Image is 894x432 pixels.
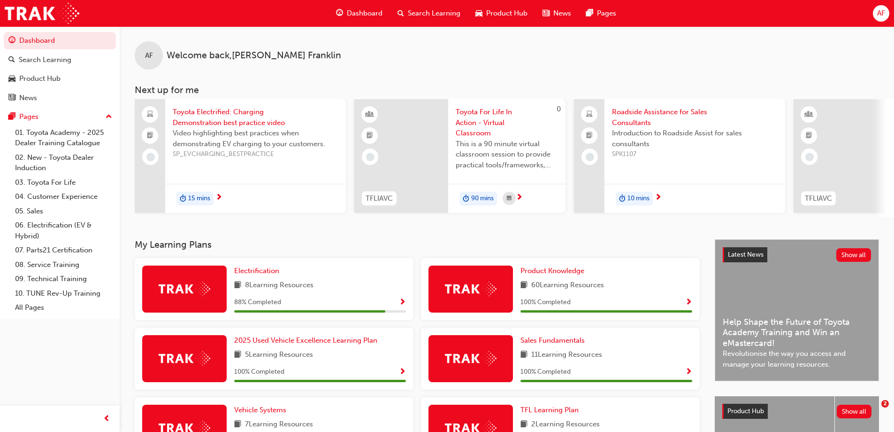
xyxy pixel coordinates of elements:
span: 2 [881,400,889,408]
button: Show all [836,248,871,262]
a: TFL Learning Plan [520,405,582,416]
a: Search Learning [4,51,116,69]
span: AF [877,8,885,19]
span: book-icon [234,419,241,431]
span: Toyota Electrified: Charging Demonstration best practice video [173,107,338,128]
span: learningRecordVerb_NONE-icon [146,153,155,161]
a: pages-iconPages [579,4,624,23]
span: car-icon [475,8,482,19]
a: News [4,89,116,107]
span: Help Shape the Future of Toyota Academy Training and Win an eMastercard! [723,317,871,349]
span: Product Hub [486,8,527,19]
button: Show Progress [399,366,406,378]
span: book-icon [520,419,527,431]
button: DashboardSearch LearningProduct HubNews [4,30,116,108]
a: 05. Sales [11,204,116,219]
a: Latest NewsShow all [723,247,871,262]
a: Roadside Assistance for Sales ConsultantsIntroduction to Roadside Assist for sales consultantsSPK... [574,99,785,213]
span: Latest News [728,251,764,259]
span: Introduction to Roadside Assist for sales consultants [612,128,778,149]
button: AF [873,5,889,22]
a: search-iconSearch Learning [390,4,468,23]
div: Pages [19,111,38,122]
span: guage-icon [336,8,343,19]
span: Pages [597,8,616,19]
a: Electrification [234,266,283,276]
span: 7 Learning Resources [245,419,313,431]
span: TFL Learning Plan [520,406,579,414]
img: Trak [159,282,210,296]
span: Sales Fundamentals [520,336,585,345]
span: Product Hub [727,407,764,415]
span: Product Knowledge [520,267,584,275]
a: 03. Toyota For Life [11,175,116,190]
span: book-icon [520,349,527,361]
span: Search Learning [408,8,460,19]
span: up-icon [106,111,112,123]
span: pages-icon [586,8,593,19]
span: TFLIAVC [805,193,832,204]
span: Electrification [234,267,279,275]
a: 2025 Used Vehicle Excellence Learning Plan [234,335,381,346]
span: 15 mins [188,193,210,204]
img: Trak [159,351,210,366]
span: 8 Learning Resources [245,280,313,291]
span: news-icon [8,94,15,102]
span: Video highlighting best practices when demonstrating EV charging to your customers. [173,128,338,149]
a: 04. Customer Experience [11,189,116,204]
a: 06. Electrification (EV & Hybrid) [11,218,116,243]
span: 100 % Completed [234,367,284,377]
a: 07. Parts21 Certification [11,243,116,258]
span: news-icon [543,8,550,19]
span: 2 Learning Resources [531,419,600,431]
span: laptop-icon [147,109,153,121]
a: Sales Fundamentals [520,335,588,346]
span: next-icon [655,194,662,202]
span: 11 Learning Resources [531,349,602,361]
span: guage-icon [8,37,15,45]
span: search-icon [397,8,404,19]
a: Dashboard [4,32,116,49]
a: guage-iconDashboard [329,4,390,23]
span: duration-icon [180,193,186,205]
h3: Next up for me [120,85,894,95]
a: Product Knowledge [520,266,588,276]
button: Pages [4,108,116,126]
span: 90 mins [471,193,494,204]
span: Show Progress [399,298,406,307]
div: News [19,93,37,103]
span: 100 % Completed [520,297,571,308]
span: search-icon [8,56,15,64]
span: SP_EVCHARGING_BESTPRACTICE [173,149,338,160]
span: prev-icon [103,413,110,425]
span: This is a 90 minute virtual classroom session to provide practical tools/frameworks, behaviours a... [456,139,558,171]
span: Show Progress [685,368,692,377]
iframe: Intercom live chat [862,400,885,423]
a: 0TFLIAVCToyota For Life In Action - Virtual ClassroomThis is a 90 minute virtual classroom sessio... [354,99,565,213]
a: All Pages [11,300,116,315]
span: calendar-icon [507,193,512,204]
img: Trak [445,351,497,366]
span: learningRecordVerb_NONE-icon [586,153,594,161]
h3: My Learning Plans [135,239,700,250]
span: AF [145,50,153,61]
span: learningRecordVerb_NONE-icon [366,153,374,161]
a: Latest NewsShow allHelp Shape the Future of Toyota Academy Training and Win an eMastercard!Revolu... [715,239,879,381]
span: SPK1107 [612,149,778,160]
span: booktick-icon [586,130,593,142]
span: Dashboard [347,8,382,19]
button: Show Progress [685,297,692,308]
span: 88 % Completed [234,297,281,308]
span: Welcome back , [PERSON_NAME] Franklin [167,50,341,61]
span: Show Progress [685,298,692,307]
a: news-iconNews [535,4,579,23]
span: 100 % Completed [520,367,571,377]
span: News [553,8,571,19]
span: book-icon [234,280,241,291]
span: TFLIAVC [366,193,393,204]
span: duration-icon [463,193,469,205]
span: 5 Learning Resources [245,349,313,361]
button: Show Progress [399,297,406,308]
span: 10 mins [627,193,649,204]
